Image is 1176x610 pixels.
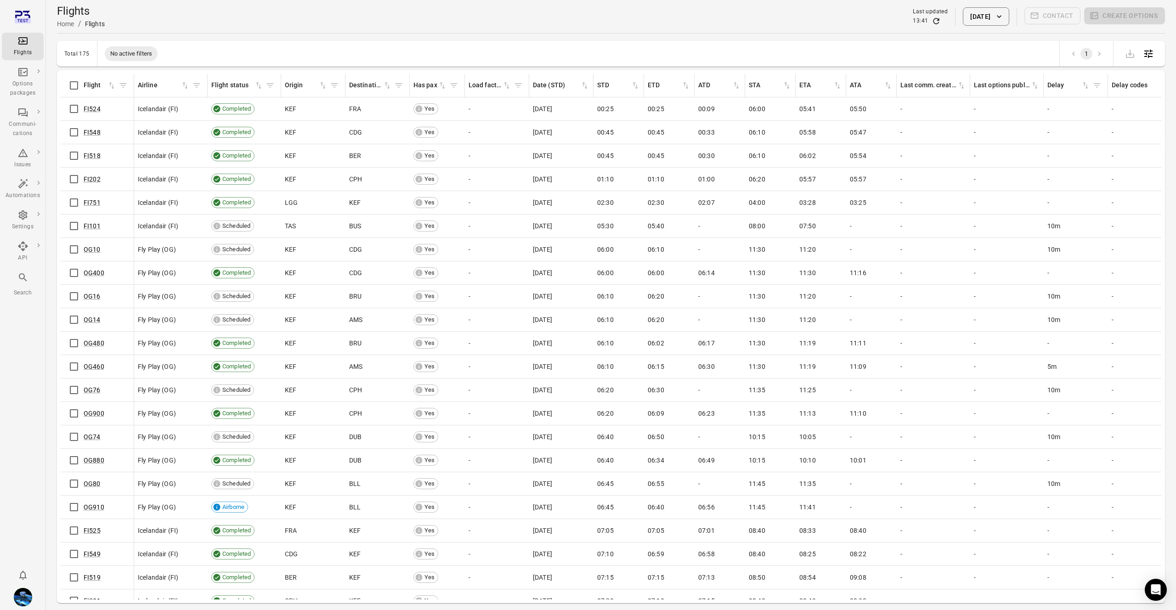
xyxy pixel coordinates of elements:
[84,222,101,230] a: FI101
[2,207,44,234] a: Settings
[469,175,526,184] div: -
[850,128,866,137] span: 05:47
[900,104,967,113] div: -
[219,175,254,184] span: Completed
[749,80,792,90] div: Sort by STA in ascending order
[84,339,104,347] a: OG480
[469,80,511,90] div: Sort by load factor in ascending order
[219,198,254,207] span: Completed
[648,268,664,277] span: 06:00
[84,246,101,253] a: OG10
[219,128,254,137] span: Completed
[84,410,104,417] a: OG900
[974,151,1040,160] div: -
[597,80,640,90] div: Sort by STD in ascending order
[263,79,277,92] span: Filter by flight status
[57,4,105,18] h1: Flights
[349,104,361,113] span: FRA
[421,105,438,113] span: Yes
[698,245,741,254] div: -
[648,80,681,90] div: ETD
[900,80,966,90] div: Sort by last communication created in ascending order
[6,254,40,263] div: API
[1112,128,1169,137] div: -
[14,588,32,606] img: shutterstock-1708408498.jpg
[1112,221,1169,231] div: -
[84,175,101,183] a: FI202
[84,527,101,534] a: FI525
[6,160,40,169] div: Issues
[138,175,178,184] span: Icelandair (FI)
[1112,268,1169,277] div: -
[285,198,298,207] span: LGG
[597,315,614,324] span: 06:10
[349,80,392,90] div: Sort by destination in ascending order
[219,152,254,160] span: Completed
[190,79,204,92] span: Filter by airline
[749,245,765,254] span: 11:30
[285,80,318,90] div: Origin
[749,315,765,324] span: 11:30
[1047,268,1104,277] div: -
[469,80,511,90] span: Load factor
[84,433,101,441] a: OG74
[597,80,631,90] div: STD
[698,128,715,137] span: 00:33
[1047,128,1104,137] div: -
[974,80,1040,90] span: Last options published
[799,104,816,113] span: 05:41
[219,222,254,231] span: Scheduled
[57,18,105,29] nav: Breadcrumbs
[138,80,181,90] div: Airline
[349,221,361,231] span: BUS
[392,79,406,92] button: Filter by destination
[900,128,967,137] div: -
[138,80,190,90] div: Sort by airline in ascending order
[533,80,580,90] div: Date (STD)
[2,64,44,101] a: Options packages
[648,292,664,301] span: 06:20
[974,175,1040,184] div: -
[900,80,957,90] div: Last comm. created
[84,80,116,90] div: Sort by flight in ascending order
[105,49,158,58] span: No active filters
[698,151,715,160] span: 00:30
[974,80,1030,90] div: Last options published
[900,175,967,184] div: -
[799,315,816,324] span: 11:20
[974,315,1040,324] div: -
[64,51,90,57] div: Total 175
[799,221,816,231] span: 07:50
[469,104,526,113] div: -
[421,292,438,301] span: Yes
[974,292,1040,301] div: -
[533,104,552,113] span: [DATE]
[698,80,741,90] div: Sort by ATD in ascending order
[1047,221,1060,231] span: 10m
[138,151,178,160] span: Icelandair (FI)
[285,339,296,348] span: KEF
[469,315,526,324] div: -
[850,80,893,90] span: ATA
[850,104,866,113] span: 05:50
[850,80,883,90] div: ATA
[469,268,526,277] div: -
[84,199,101,206] a: FI751
[974,268,1040,277] div: -
[85,19,105,28] div: Flights
[850,268,866,277] span: 11:16
[900,245,967,254] div: -
[533,315,552,324] span: [DATE]
[421,316,438,324] span: Yes
[597,104,614,113] span: 00:25
[6,288,40,298] div: Search
[421,128,438,137] span: Yes
[285,151,296,160] span: KEF
[900,151,967,160] div: -
[850,80,893,90] div: Sort by ATA in ascending order
[84,293,101,300] a: OG16
[1080,48,1092,60] button: page 1
[648,245,664,254] span: 06:10
[349,175,362,184] span: CPH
